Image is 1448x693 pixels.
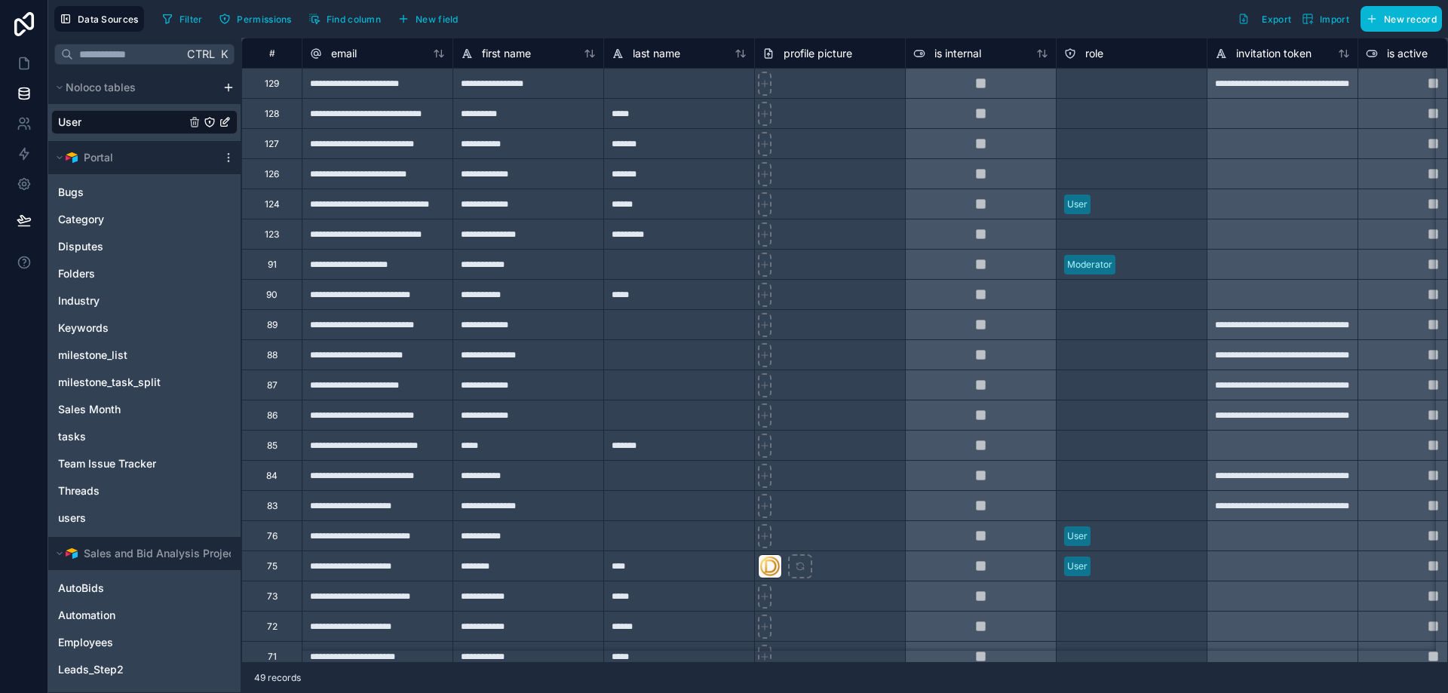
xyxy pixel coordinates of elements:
span: Find column [327,14,381,25]
div: 123 [265,228,279,241]
div: 71 [268,651,277,663]
div: 89 [267,319,278,331]
div: Moderator [1067,258,1112,271]
div: User [1067,198,1088,211]
a: Permissions [213,8,302,30]
span: role [1085,46,1103,61]
div: 127 [265,138,279,150]
div: 126 [265,168,279,180]
button: Export [1232,6,1296,32]
span: Import [1320,14,1349,25]
div: 128 [265,108,279,120]
div: 86 [267,409,278,422]
button: Permissions [213,8,296,30]
div: 75 [267,560,278,572]
span: email [331,46,357,61]
div: 87 [267,379,278,391]
button: Find column [303,8,386,30]
div: 91 [268,259,277,271]
span: New field [416,14,459,25]
span: K [219,49,229,60]
div: 73 [267,590,278,603]
span: Data Sources [78,14,139,25]
span: New record [1384,14,1437,25]
div: 76 [267,530,278,542]
button: New record [1361,6,1442,32]
span: last name [633,46,680,61]
div: 90 [266,289,278,301]
button: New field [392,8,464,30]
span: invitation token [1236,46,1311,61]
span: 49 records [254,672,301,684]
div: 85 [267,440,278,452]
div: 124 [265,198,280,210]
span: Filter [179,14,203,25]
div: # [253,48,290,59]
span: is active [1387,46,1428,61]
div: User [1067,560,1088,573]
button: Import [1296,6,1354,32]
span: first name [482,46,531,61]
span: Ctrl [186,44,216,63]
div: 84 [266,470,278,482]
span: Permissions [237,14,291,25]
div: 83 [267,500,278,512]
button: Filter [156,8,208,30]
a: New record [1354,6,1442,32]
div: User [1067,529,1088,543]
span: Export [1262,14,1291,25]
button: Data Sources [54,6,144,32]
div: 72 [267,621,278,633]
div: 88 [267,349,278,361]
span: profile picture [784,46,852,61]
div: 129 [265,78,279,90]
span: is internal [934,46,981,61]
